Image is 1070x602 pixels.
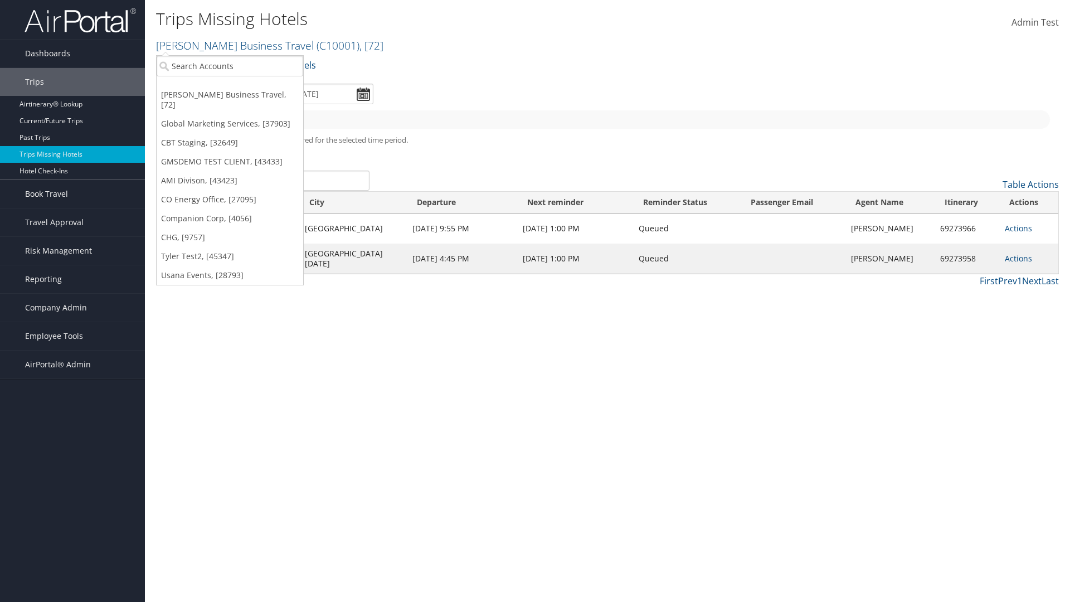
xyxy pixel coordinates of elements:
[157,56,303,76] input: Search Accounts
[1005,253,1032,264] a: Actions
[157,209,303,228] a: Companion Corp, [4056]
[156,7,758,31] h1: Trips Missing Hotels
[407,244,517,274] td: [DATE] 4:45 PM
[998,275,1017,287] a: Prev
[156,59,758,73] p: Filter:
[299,192,407,213] th: City: activate to sort column ascending
[25,237,92,265] span: Risk Management
[1003,178,1059,191] a: Table Actions
[25,68,44,96] span: Trips
[25,294,87,322] span: Company Admin
[25,180,68,208] span: Book Travel
[935,244,999,274] td: 69273958
[517,244,633,274] td: [DATE] 1:00 PM
[517,213,633,244] td: [DATE] 1:00 PM
[980,275,998,287] a: First
[1011,6,1059,40] a: Admin Test
[157,171,303,190] a: AMI Divison, [43423]
[157,85,303,114] a: [PERSON_NAME] Business Travel, [72]
[633,244,741,274] td: Queued
[157,190,303,209] a: CO Energy Office, [27095]
[1022,275,1042,287] a: Next
[256,84,373,104] input: [DATE] - [DATE]
[633,213,741,244] td: Queued
[935,213,999,244] td: 69273966
[845,213,934,244] td: [PERSON_NAME]
[845,192,934,213] th: Agent Name
[157,114,303,133] a: Global Marketing Services, [37903]
[157,228,303,247] a: CHG, [9757]
[999,192,1058,213] th: Actions
[157,247,303,266] a: Tyler Test2, [45347]
[517,192,633,213] th: Next reminder
[156,38,383,53] a: [PERSON_NAME] Business Travel
[1017,275,1022,287] a: 1
[407,213,517,244] td: [DATE] 9:55 PM
[25,208,84,236] span: Travel Approval
[317,38,359,53] span: ( C10001 )
[25,40,70,67] span: Dashboards
[633,192,741,213] th: Reminder Status
[741,192,845,213] th: Passenger Email: activate to sort column ascending
[157,133,303,152] a: CBT Staging, [32649]
[25,7,136,33] img: airportal-logo.png
[1042,275,1059,287] a: Last
[1005,223,1032,234] a: Actions
[299,213,407,244] td: [GEOGRAPHIC_DATA]
[157,266,303,285] a: Usana Events, [28793]
[845,244,934,274] td: [PERSON_NAME]
[25,351,91,378] span: AirPortal® Admin
[25,265,62,293] span: Reporting
[359,38,383,53] span: , [ 72 ]
[935,192,999,213] th: Itinerary
[407,192,517,213] th: Departure: activate to sort column ascending
[164,135,1050,145] h5: * progress bar represents overnights covered for the selected time period.
[299,244,407,274] td: [GEOGRAPHIC_DATA][DATE]
[157,152,303,171] a: GMSDEMO TEST CLIENT, [43433]
[25,322,83,350] span: Employee Tools
[1011,16,1059,28] span: Admin Test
